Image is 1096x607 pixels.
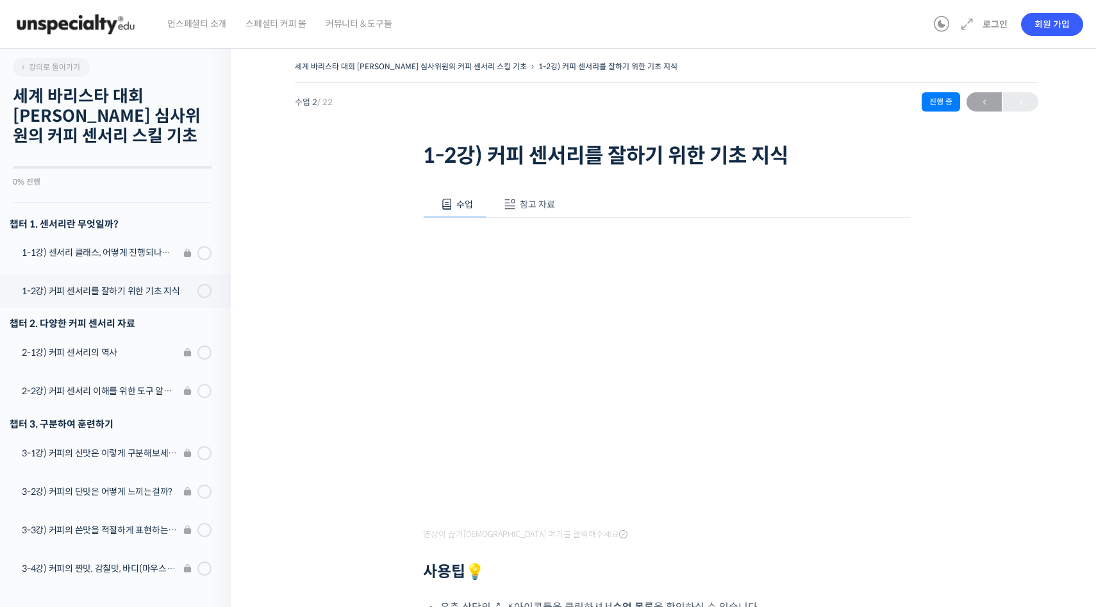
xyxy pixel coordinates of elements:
[456,199,473,210] span: 수업
[423,529,627,540] span: 영상이 끊기[DEMOGRAPHIC_DATA] 여기를 클릭해주세요
[1021,13,1083,36] a: 회원 가입
[13,87,212,147] h2: 세계 바리스타 대회 [PERSON_NAME] 심사위원의 커피 센서리 스킬 기초
[922,92,960,112] div: 진행 중
[295,98,333,106] span: 수업 2
[317,97,333,108] span: / 22
[10,415,212,433] div: 챕터 3. 구분하여 훈련하기
[465,562,485,581] strong: 💡
[13,58,90,77] a: 강의로 돌아가기
[295,62,527,71] a: 세계 바리스타 대회 [PERSON_NAME] 심사위원의 커피 센서리 스킬 기초
[538,62,677,71] a: 1-2강) 커피 센서리를 잘하기 위한 기초 지식
[423,144,910,168] h1: 1-2강) 커피 센서리를 잘하기 위한 기초 지식
[975,10,1015,39] a: 로그인
[10,315,212,332] div: 챕터 2. 다양한 커피 센서리 자료
[520,199,555,210] span: 참고 자료
[423,562,485,581] strong: 사용팁
[19,62,80,72] span: 강의로 돌아가기
[967,94,1002,111] span: ←
[967,92,1002,112] a: ←이전
[22,284,194,298] div: 1-2강) 커피 센서리를 잘하기 위한 기초 지식
[13,178,212,186] div: 0% 진행
[10,215,212,233] h3: 챕터 1. 센서리란 무엇일까?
